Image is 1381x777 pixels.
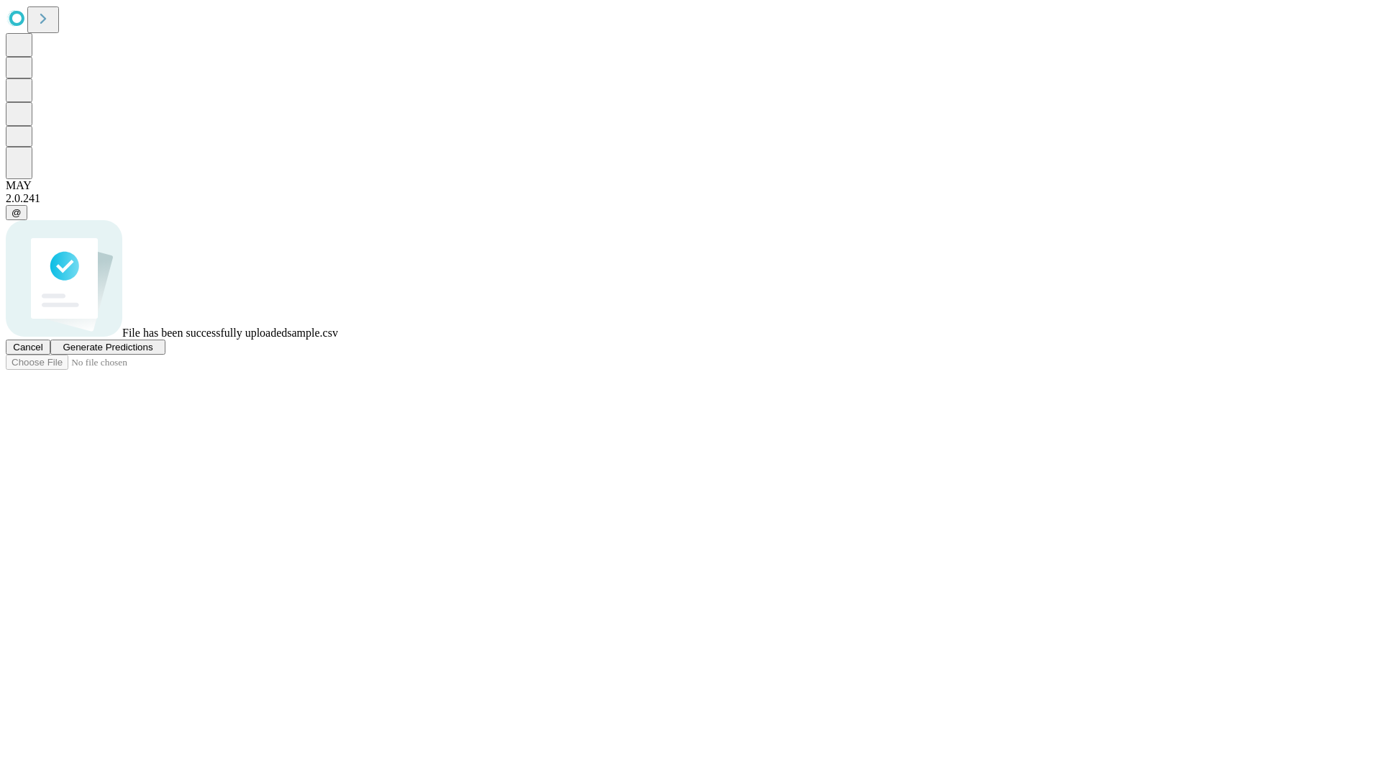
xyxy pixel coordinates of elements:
button: Generate Predictions [50,340,165,355]
span: Cancel [13,342,43,353]
button: @ [6,205,27,220]
span: Generate Predictions [63,342,152,353]
div: 2.0.241 [6,192,1375,205]
span: @ [12,207,22,218]
span: File has been successfully uploaded [122,327,287,339]
div: MAY [6,179,1375,192]
button: Cancel [6,340,50,355]
span: sample.csv [287,327,338,339]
